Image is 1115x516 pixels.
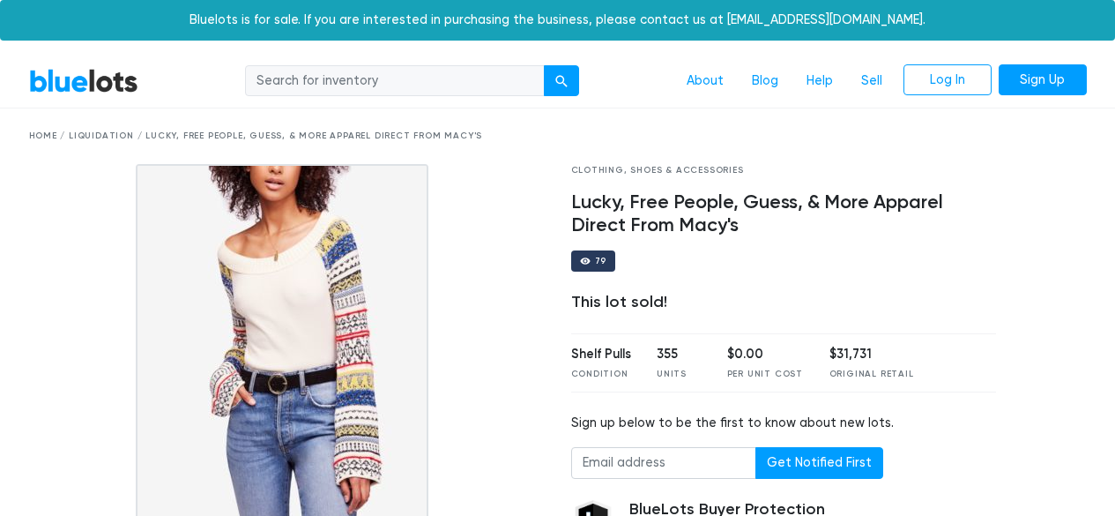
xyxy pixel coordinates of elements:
[999,64,1087,96] a: Sign Up
[571,293,997,312] div: This lot sold!
[727,368,803,381] div: Per Unit Cost
[847,64,896,98] a: Sell
[571,447,756,479] input: Email address
[571,345,631,364] div: Shelf Pulls
[755,447,883,479] button: Get Notified First
[792,64,847,98] a: Help
[245,65,545,97] input: Search for inventory
[29,130,1087,143] div: Home / Liquidation / Lucky, Free People, Guess, & More Apparel Direct From Macy's
[29,68,138,93] a: BlueLots
[571,414,997,433] div: Sign up below to be the first to know about new lots.
[829,345,914,364] div: $31,731
[571,164,997,177] div: Clothing, Shoes & Accessories
[657,368,701,381] div: Units
[829,368,914,381] div: Original Retail
[727,345,803,364] div: $0.00
[657,345,701,364] div: 355
[571,368,631,381] div: Condition
[903,64,992,96] a: Log In
[738,64,792,98] a: Blog
[595,257,607,265] div: 79
[673,64,738,98] a: About
[571,191,997,237] h4: Lucky, Free People, Guess, & More Apparel Direct From Macy's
